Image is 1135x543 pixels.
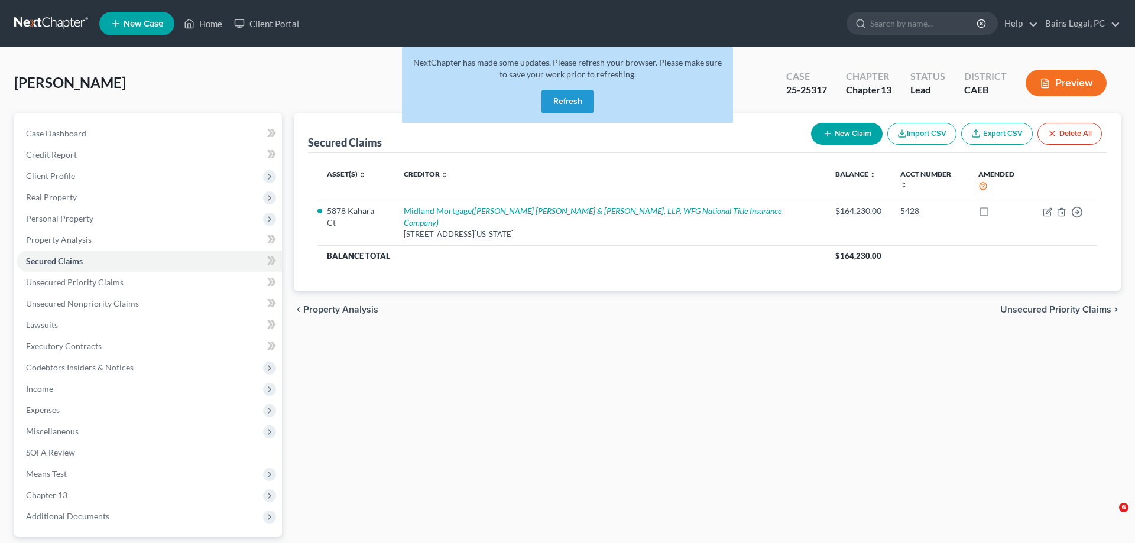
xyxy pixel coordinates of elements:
button: New Claim [811,123,883,145]
span: 6 [1119,503,1128,512]
i: unfold_more [900,181,907,188]
button: Preview [1026,70,1107,96]
div: CAEB [964,83,1007,97]
a: Client Portal [228,13,305,34]
div: 5428 [900,205,959,217]
span: Real Property [26,192,77,202]
span: Additional Documents [26,511,109,521]
div: Lead [910,83,945,97]
a: Property Analysis [17,229,282,251]
th: Balance Total [317,245,826,266]
span: Chapter 13 [26,490,67,500]
a: Creditor unfold_more [404,170,448,178]
div: $164,230.00 [835,205,881,217]
span: Unsecured Priority Claims [26,277,124,287]
a: Credit Report [17,144,282,165]
div: [STREET_ADDRESS][US_STATE] [404,229,817,240]
a: Midland Mortgage([PERSON_NAME] [PERSON_NAME] & [PERSON_NAME], LLP, WFG National Title Insurance C... [404,206,781,227]
i: unfold_more [359,171,366,178]
a: Case Dashboard [17,123,282,144]
i: ([PERSON_NAME] [PERSON_NAME] & [PERSON_NAME], LLP, WFG National Title Insurance Company) [404,206,781,227]
span: Property Analysis [26,235,92,245]
th: Amended [969,162,1033,200]
span: Lawsuits [26,320,58,330]
div: Status [910,70,945,83]
span: Codebtors Insiders & Notices [26,362,134,372]
button: Refresh [541,90,594,113]
div: Chapter [846,70,891,83]
li: 5878 Kahara Ct [327,205,385,229]
span: NextChapter has made some updates. Please refresh your browser. Please make sure to save your wor... [413,57,722,79]
span: Personal Property [26,213,93,223]
div: Case [786,70,827,83]
span: Client Profile [26,171,75,181]
a: Bains Legal, PC [1039,13,1120,34]
span: Expenses [26,405,60,415]
a: Secured Claims [17,251,282,272]
a: Home [178,13,228,34]
a: Balance unfold_more [835,170,877,178]
a: Export CSV [961,123,1033,145]
button: Import CSV [887,123,956,145]
span: Unsecured Priority Claims [1000,305,1111,314]
a: Asset(s) unfold_more [327,170,366,178]
i: chevron_left [294,305,303,314]
span: $164,230.00 [835,251,881,261]
iframe: Intercom live chat [1095,503,1123,531]
span: Unsecured Nonpriority Claims [26,298,139,308]
div: 25-25317 [786,83,827,97]
span: Miscellaneous [26,426,79,436]
i: unfold_more [870,171,877,178]
span: Property Analysis [303,305,378,314]
span: Executory Contracts [26,341,102,351]
div: District [964,70,1007,83]
span: 13 [881,84,891,95]
a: Executory Contracts [17,336,282,357]
span: SOFA Review [26,447,75,457]
button: Unsecured Priority Claims chevron_right [1000,305,1121,314]
span: New Case [124,19,163,28]
a: Acct Number unfold_more [900,170,951,188]
i: chevron_right [1111,305,1121,314]
div: Chapter [846,83,891,97]
span: Means Test [26,469,67,479]
i: unfold_more [441,171,448,178]
span: Income [26,383,53,394]
button: Delete All [1037,123,1102,145]
span: Credit Report [26,149,77,160]
div: Secured Claims [308,135,382,149]
a: Help [998,13,1038,34]
a: Unsecured Priority Claims [17,272,282,293]
a: Unsecured Nonpriority Claims [17,293,282,314]
button: chevron_left Property Analysis [294,305,378,314]
span: Secured Claims [26,256,83,266]
a: SOFA Review [17,442,282,463]
a: Lawsuits [17,314,282,336]
input: Search by name... [870,12,978,34]
span: Case Dashboard [26,128,86,138]
span: [PERSON_NAME] [14,74,126,91]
